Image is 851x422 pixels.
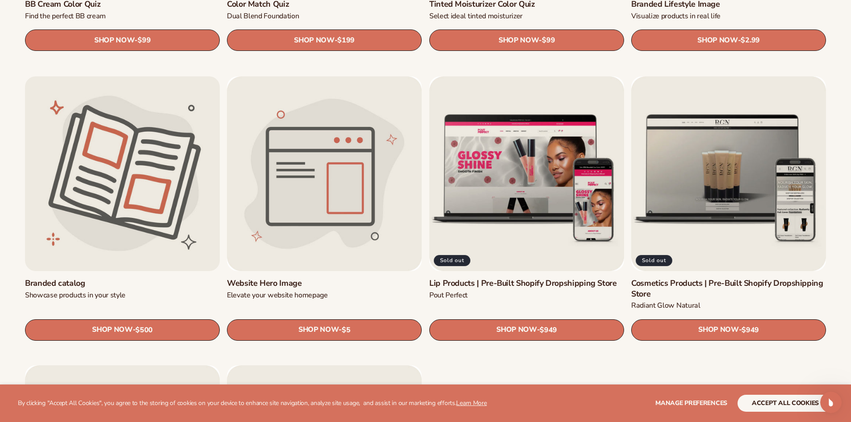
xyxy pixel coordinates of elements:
[631,319,826,340] a: SHOP NOW- $949
[17,138,123,148] div: Rate your conversation
[39,28,164,54] div: We will definitely be in contact soon for some custom ideas i have planned! Have a good day!
[631,30,826,51] a: SHOP NOW- $2.99
[294,36,334,45] span: SHOP NOW
[92,326,132,334] span: SHOP NOW
[342,326,350,334] span: $5
[540,326,557,334] span: $949
[7,22,172,67] div: XULUMILB says…
[298,326,339,334] span: SHOP NOW
[21,155,34,167] span: Terrible
[6,4,23,21] button: go back
[153,289,168,303] button: Send a message…
[741,37,759,45] span: $2.99
[227,278,422,288] a: Website Hero Image
[698,326,738,334] span: SHOP NOW
[429,278,624,288] a: Lip Products | Pre-Built Shopify Dropshipping Store
[7,67,147,121] div: We can't wait! Just let us know and we'll be here for you!Cheers!Andie
[7,189,172,224] div: XULUMILB says…
[25,30,220,51] a: SHOP NOW- $99
[43,11,111,20] p: The team can also help
[105,155,118,167] span: Amazing
[42,155,55,167] span: Bad
[496,326,537,334] span: SHOP NOW
[138,37,151,45] span: $99
[820,392,842,413] iframe: Intercom live chat
[25,5,40,19] img: Profile image for Lee
[140,4,157,21] button: Home
[429,319,624,340] a: SHOP NOW- $949
[338,37,355,45] span: $199
[7,128,172,189] div: Lee says…
[14,255,139,316] div: Yes! You can change the variant of the product in your store but please make sure to no change th...
[7,236,172,351] div: Andie says…
[655,399,727,407] span: Manage preferences
[43,4,101,11] h1: [PERSON_NAME]
[25,278,220,288] a: Branded catalog
[738,395,833,412] button: accept all cookies
[135,326,153,334] span: $500
[39,194,164,212] div: Hi, just wondering if i can name each lipstick color?
[742,326,759,334] span: $949
[57,292,64,300] button: Start recording
[655,395,727,412] button: Manage preferences
[227,30,422,51] a: SHOP NOW- $199
[63,155,76,167] span: OK
[697,36,738,45] span: SHOP NOW
[7,224,172,236] div: [DATE]
[84,155,97,167] span: Great
[14,242,139,251] div: Hey there,
[14,72,139,116] div: We can't wait! Just let us know and we'll be here for you! Cheers! Andie
[227,319,422,340] a: SHOP NOW- $5
[14,292,21,300] button: Upload attachment
[25,319,220,340] a: SHOP NOW- $500
[631,278,826,299] a: Cosmetics Products | Pre-Built Shopify Dropshipping Store
[542,37,555,45] span: $99
[18,400,487,407] p: By clicking "Accept All Cookies", you agree to the storing of cookies on your device to enhance s...
[28,292,35,300] button: Emoji picker
[32,22,172,59] div: We will definitely be in contact soon for some custom ideas i have planned! Have a good day!
[94,36,134,45] span: SHOP NOW
[429,30,624,51] a: SHOP NOW- $99
[8,274,171,289] textarea: Message…
[157,4,173,20] div: Close
[456,399,486,407] a: Learn More
[7,236,147,343] div: Hey there,Yes! You can change the variant of the product in your store but please make sure to no...
[499,36,539,45] span: SHOP NOW
[32,189,172,217] div: Hi, just wondering if i can name each lipstick color?
[7,67,172,128] div: Andie says…
[42,292,50,300] button: Gif picker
